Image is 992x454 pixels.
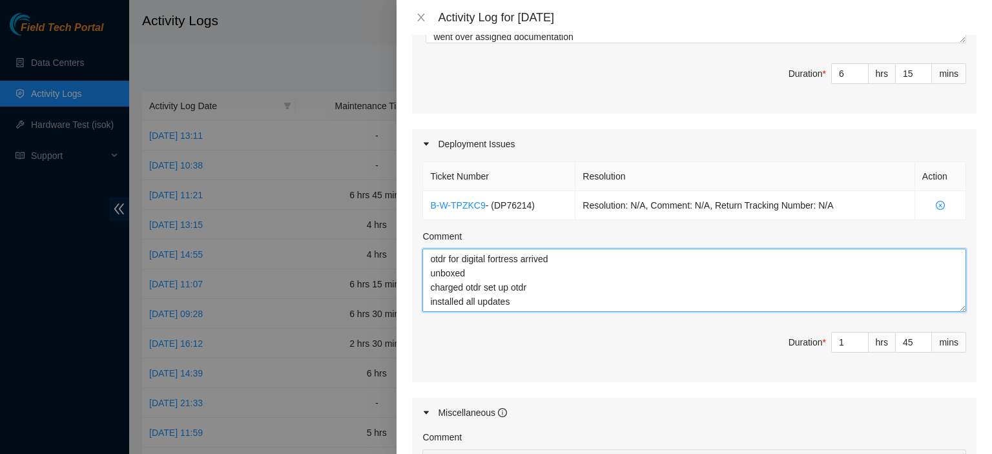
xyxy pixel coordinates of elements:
[430,200,485,211] a: B-W-TPZKC9
[412,12,430,24] button: Close
[486,200,535,211] span: - ( DP76214 )
[416,12,426,23] span: close
[789,335,826,349] div: Duration
[438,10,976,25] div: Activity Log for [DATE]
[412,129,976,159] div: Deployment Issues
[932,63,966,84] div: mins
[422,409,430,417] span: caret-right
[412,398,976,428] div: Miscellaneous info-circle
[498,408,507,417] span: info-circle
[422,229,462,243] label: Comment
[869,332,896,353] div: hrs
[575,191,915,220] td: Resolution: N/A, Comment: N/A, Return Tracking Number: N/A
[575,162,915,191] th: Resolution
[789,67,826,81] div: Duration
[422,430,462,444] label: Comment
[422,140,430,148] span: caret-right
[438,406,507,420] div: Miscellaneous
[423,162,575,191] th: Ticket Number
[932,332,966,353] div: mins
[922,201,958,210] span: close-circle
[422,249,966,312] textarea: Comment
[869,63,896,84] div: hrs
[915,162,966,191] th: Action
